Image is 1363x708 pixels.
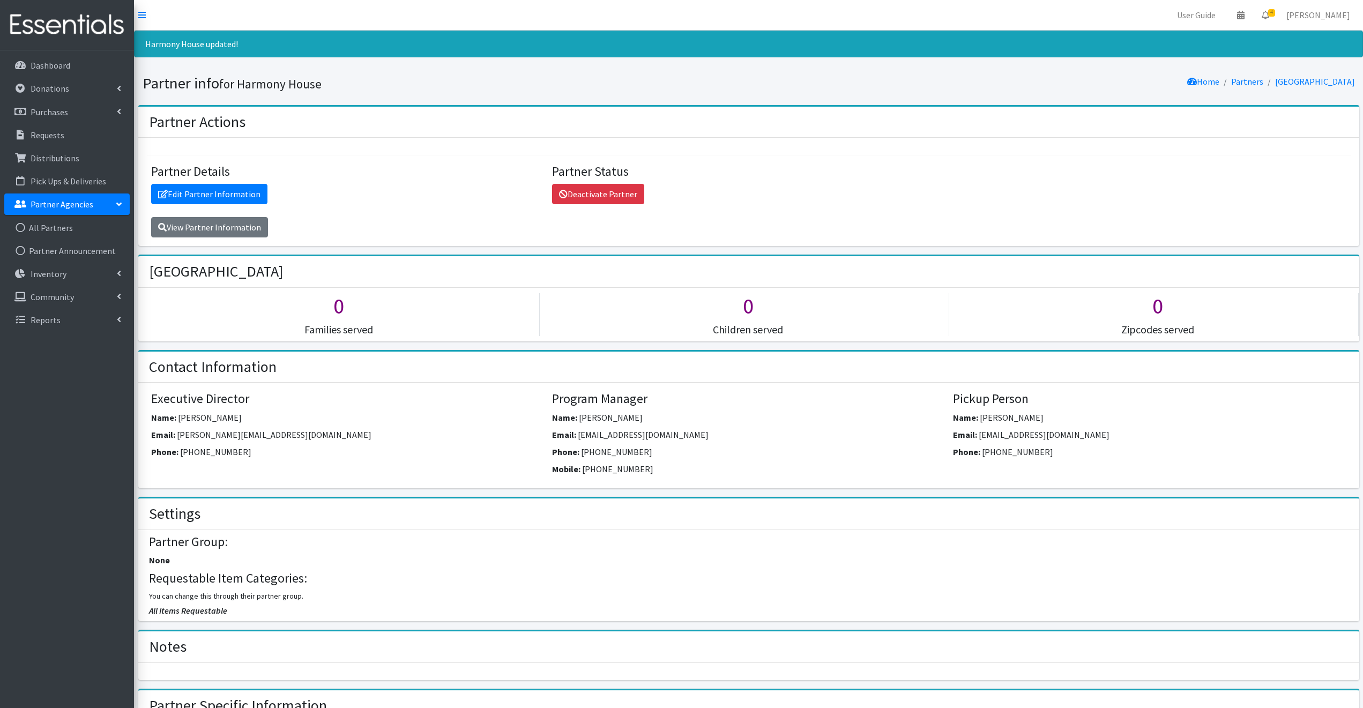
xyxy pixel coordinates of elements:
[31,292,74,302] p: Community
[149,571,1348,586] h4: Requestable Item Categories:
[1275,76,1355,87] a: [GEOGRAPHIC_DATA]
[552,184,644,204] a: Deactivate Partner
[578,429,709,440] span: [EMAIL_ADDRESS][DOMAIN_NAME]
[582,464,653,474] span: [PHONE_NUMBER]
[143,74,745,93] h1: Partner info
[151,445,178,458] label: Phone:
[953,428,977,441] label: Email:
[138,323,539,336] h5: Families served
[552,164,945,180] h4: Partner Status
[31,60,70,71] p: Dashboard
[579,412,643,423] span: [PERSON_NAME]
[4,7,130,43] img: HumanEssentials
[31,130,64,140] p: Requests
[4,286,130,308] a: Community
[4,101,130,123] a: Purchases
[151,164,544,180] h4: Partner Details
[149,113,245,131] h2: Partner Actions
[552,428,576,441] label: Email:
[149,505,200,523] h2: Settings
[31,83,69,94] p: Donations
[151,391,544,407] h4: Executive Director
[149,638,187,656] h2: Notes
[1168,4,1224,26] a: User Guide
[31,199,93,210] p: Partner Agencies
[953,391,1346,407] h4: Pickup Person
[149,605,227,616] span: All Items Requestable
[4,147,130,169] a: Distributions
[4,170,130,192] a: Pick Ups & Deliveries
[151,411,176,424] label: Name:
[1231,76,1263,87] a: Partners
[980,412,1044,423] span: [PERSON_NAME]
[178,412,242,423] span: [PERSON_NAME]
[219,76,322,92] small: for Harmony House
[4,124,130,146] a: Requests
[982,446,1053,457] span: [PHONE_NUMBER]
[149,591,1348,602] p: You can change this through their partner group.
[1278,4,1359,26] a: [PERSON_NAME]
[953,411,978,424] label: Name:
[149,358,277,376] h2: Contact Information
[138,293,539,319] h1: 0
[151,184,267,204] a: Edit Partner Information
[4,193,130,215] a: Partner Agencies
[149,534,1348,550] h4: Partner Group:
[953,445,980,458] label: Phone:
[149,263,283,281] h2: [GEOGRAPHIC_DATA]
[581,446,652,457] span: [PHONE_NUMBER]
[4,263,130,285] a: Inventory
[957,323,1358,336] h5: Zipcodes served
[4,78,130,99] a: Donations
[31,107,68,117] p: Purchases
[180,446,251,457] span: [PHONE_NUMBER]
[552,391,945,407] h4: Program Manager
[31,153,79,163] p: Distributions
[151,217,268,237] a: View Partner Information
[979,429,1109,440] span: [EMAIL_ADDRESS][DOMAIN_NAME]
[4,240,130,262] a: Partner Announcement
[957,293,1358,319] h1: 0
[1268,9,1275,17] span: 4
[1253,4,1278,26] a: 4
[4,309,130,331] a: Reports
[1187,76,1219,87] a: Home
[31,176,106,187] p: Pick Ups & Deliveries
[31,269,66,279] p: Inventory
[552,463,580,475] label: Mobile:
[149,554,170,567] label: None
[177,429,371,440] span: [PERSON_NAME][EMAIL_ADDRESS][DOMAIN_NAME]
[134,31,1363,57] div: Harmony House updated!
[31,315,61,325] p: Reports
[4,217,130,239] a: All Partners
[548,323,949,336] h5: Children served
[151,428,175,441] label: Email:
[548,293,949,319] h1: 0
[4,55,130,76] a: Dashboard
[552,411,577,424] label: Name:
[552,445,579,458] label: Phone:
